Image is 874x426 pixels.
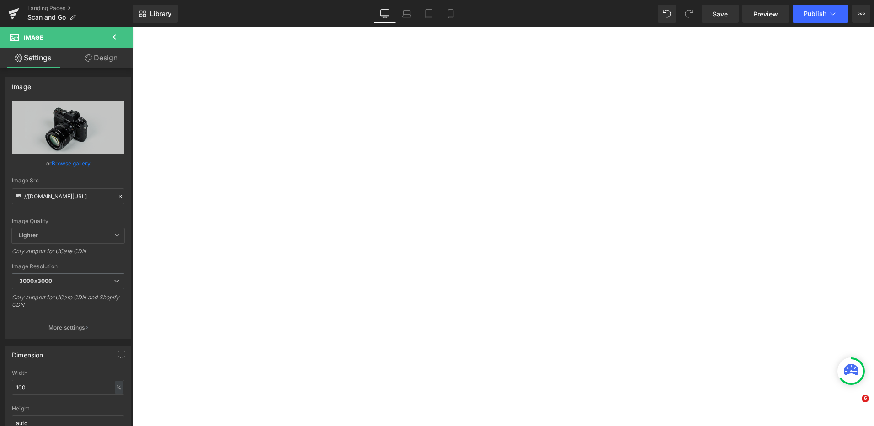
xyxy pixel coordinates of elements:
button: Publish [793,5,848,23]
a: Preview [742,5,789,23]
a: Design [68,48,134,68]
input: auto [12,380,124,395]
div: Only support for UCare CDN [12,248,124,261]
b: 3000x3000 [19,277,52,284]
button: Redo [680,5,698,23]
div: or [12,159,124,168]
button: More [852,5,870,23]
a: Mobile [440,5,462,23]
div: Image Src [12,177,124,184]
a: Landing Pages [27,5,133,12]
iframe: Intercom live chat [843,395,865,417]
span: 6 [862,395,869,402]
a: Desktop [374,5,396,23]
div: Image Quality [12,218,124,224]
span: Save [713,9,728,19]
span: Image [24,34,43,41]
div: % [115,381,123,394]
p: More settings [48,324,85,332]
div: Dimension [12,346,43,359]
span: Library [150,10,171,18]
a: Browse gallery [52,155,91,171]
div: Width [12,370,124,376]
a: Tablet [418,5,440,23]
div: Height [12,405,124,412]
button: Undo [658,5,676,23]
div: Only support for UCare CDN and Shopify CDN [12,294,124,314]
a: New Library [133,5,178,23]
a: Laptop [396,5,418,23]
input: Link [12,188,124,204]
b: Lighter [19,232,38,239]
span: Publish [804,10,826,17]
span: Preview [753,9,778,19]
button: More settings [5,317,131,338]
span: Scan and Go [27,14,66,21]
div: Image Resolution [12,263,124,270]
div: Image [12,78,31,91]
